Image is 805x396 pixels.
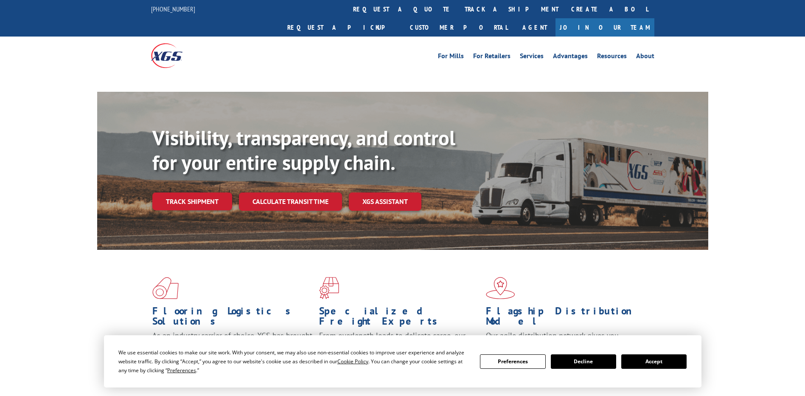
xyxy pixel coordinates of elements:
[555,18,654,37] a: Join Our Team
[239,192,342,211] a: Calculate transit time
[520,53,544,62] a: Services
[473,53,510,62] a: For Retailers
[167,367,196,374] span: Preferences
[281,18,404,37] a: Request a pickup
[486,306,646,331] h1: Flagship Distribution Model
[151,5,195,13] a: [PHONE_NUMBER]
[152,306,313,331] h1: Flooring Logistics Solutions
[152,192,232,210] a: Track shipment
[319,277,339,299] img: xgs-icon-focused-on-flooring-red
[118,348,470,375] div: We use essential cookies to make our site work. With your consent, we may also use non-essential ...
[514,18,555,37] a: Agent
[319,331,480,368] p: From overlength loads to delicate cargo, our experienced staff knows the best way to move your fr...
[486,277,515,299] img: xgs-icon-flagship-distribution-model-red
[404,18,514,37] a: Customer Portal
[438,53,464,62] a: For Mills
[319,306,480,331] h1: Specialized Freight Experts
[621,354,687,369] button: Accept
[349,192,421,211] a: XGS ASSISTANT
[152,277,179,299] img: xgs-icon-total-supply-chain-intelligence-red
[553,53,588,62] a: Advantages
[636,53,654,62] a: About
[152,124,455,175] b: Visibility, transparency, and control for your entire supply chain.
[480,354,545,369] button: Preferences
[551,354,616,369] button: Decline
[337,358,368,365] span: Cookie Policy
[104,335,701,388] div: Cookie Consent Prompt
[597,53,627,62] a: Resources
[152,331,312,361] span: As an industry carrier of choice, XGS has brought innovation and dedication to flooring logistics...
[486,331,642,351] span: Our agile distribution network gives you nationwide inventory management on demand.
